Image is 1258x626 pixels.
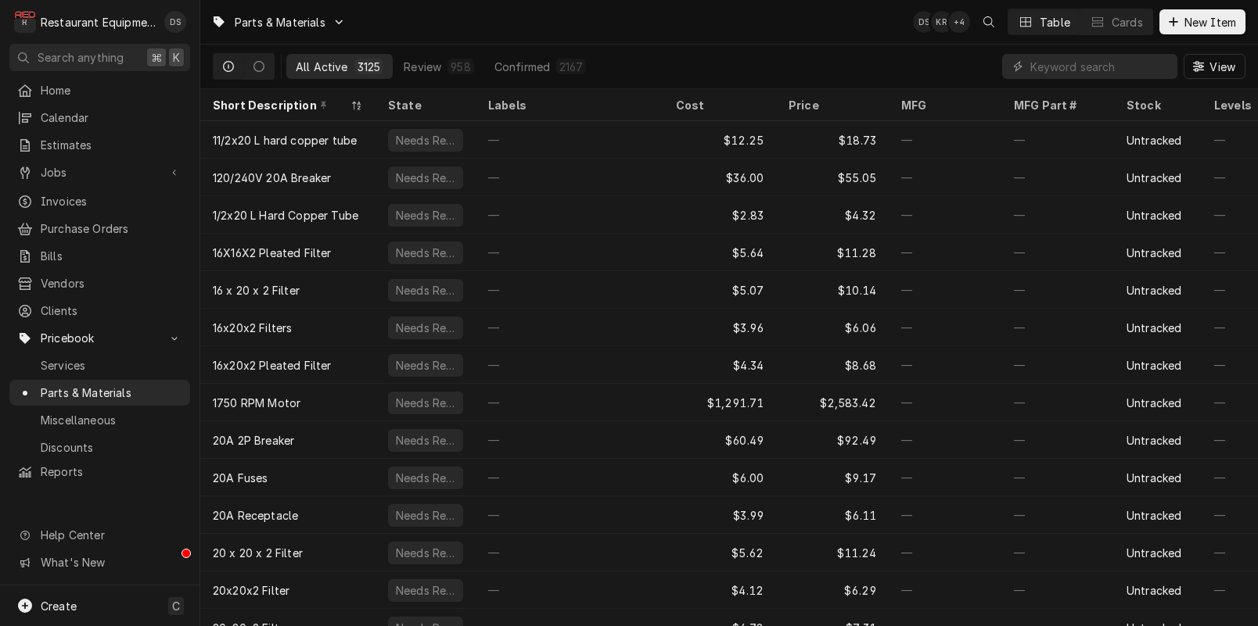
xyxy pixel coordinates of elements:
[663,196,776,234] div: $2.83
[9,243,190,269] a: Bills
[394,470,457,486] div: Needs Review
[213,245,332,261] div: 16X16X2 Pleated Filter
[1001,459,1114,496] div: —
[889,346,1001,384] div: —
[1127,470,1181,486] div: Untracked
[889,459,1001,496] div: —
[164,11,186,33] div: DS
[476,421,663,459] div: —
[776,459,889,496] div: $9.17
[476,534,663,571] div: —
[1001,496,1114,534] div: —
[358,59,381,75] div: 3125
[663,421,776,459] div: $60.49
[41,527,181,543] span: Help Center
[296,59,348,75] div: All Active
[1127,97,1186,113] div: Stock
[1159,9,1245,34] button: New Item
[889,159,1001,196] div: —
[1127,207,1181,224] div: Untracked
[476,571,663,609] div: —
[9,270,190,296] a: Vendors
[9,459,190,485] a: Reports
[41,220,182,237] span: Purchase Orders
[776,159,889,196] div: $55.05
[41,193,182,209] span: Invoices
[394,132,457,148] div: Needs Review
[889,234,1001,271] div: —
[476,496,663,534] div: —
[394,432,457,449] div: Needs Review
[476,346,663,384] div: —
[394,282,457,299] div: Needs Review
[9,44,190,71] button: Search anything⌘K
[476,234,663,271] div: —
[41,412,182,428] span: Miscellaneous
[1127,545,1181,561] div: Untracked
[404,59,441,75] div: Review
[776,384,889,421] div: $2,583.42
[889,121,1001,159] div: —
[1001,346,1114,384] div: —
[9,407,190,433] a: Miscellaneous
[889,196,1001,234] div: —
[9,325,190,351] a: Go to Pricebook
[14,11,36,33] div: R
[1112,14,1143,30] div: Cards
[476,196,663,234] div: —
[676,97,760,113] div: Cost
[663,271,776,309] div: $5.07
[14,11,36,33] div: Restaurant Equipment Diagnostics's Avatar
[913,11,935,33] div: DS
[663,121,776,159] div: $12.25
[776,121,889,159] div: $18.73
[776,496,889,534] div: $6.11
[9,352,190,378] a: Services
[213,320,292,336] div: 16x20x2 Filters
[9,522,190,548] a: Go to Help Center
[394,245,457,261] div: Needs Review
[235,14,325,30] span: Parts & Materials
[776,421,889,459] div: $92.49
[776,271,889,309] div: $10.14
[388,97,460,113] div: State
[1001,534,1114,571] div: —
[173,49,180,66] span: K
[41,357,182,374] span: Services
[1127,170,1181,186] div: Untracked
[776,309,889,346] div: $6.06
[41,164,159,181] span: Jobs
[38,49,124,66] span: Search anything
[1127,582,1181,599] div: Untracked
[1181,14,1239,30] span: New Item
[213,207,358,224] div: 1/2x20 L Hard Copper Tube
[394,207,457,224] div: Needs Review
[663,346,776,384] div: $4.34
[205,9,352,35] a: Go to Parts & Materials
[172,598,180,614] span: C
[213,395,300,411] div: 1750 RPM Motor
[663,496,776,534] div: $3.99
[1001,234,1114,271] div: —
[776,346,889,384] div: $8.68
[451,59,470,75] div: 958
[1127,132,1181,148] div: Untracked
[663,234,776,271] div: $5.64
[9,380,190,406] a: Parts & Materials
[9,188,190,214] a: Invoices
[1127,507,1181,524] div: Untracked
[213,582,289,599] div: 20x20x2 Filter
[889,421,1001,459] div: —
[213,357,332,374] div: 16x20x2 Pleated Filter
[41,330,159,346] span: Pricebook
[889,271,1001,309] div: —
[476,271,663,309] div: —
[394,395,457,411] div: Needs Review
[9,216,190,241] a: Purchase Orders
[976,9,1001,34] button: Open search
[1127,357,1181,374] div: Untracked
[151,49,162,66] span: ⌘
[9,77,190,103] a: Home
[913,11,935,33] div: Derek Stewart's Avatar
[41,109,182,126] span: Calendar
